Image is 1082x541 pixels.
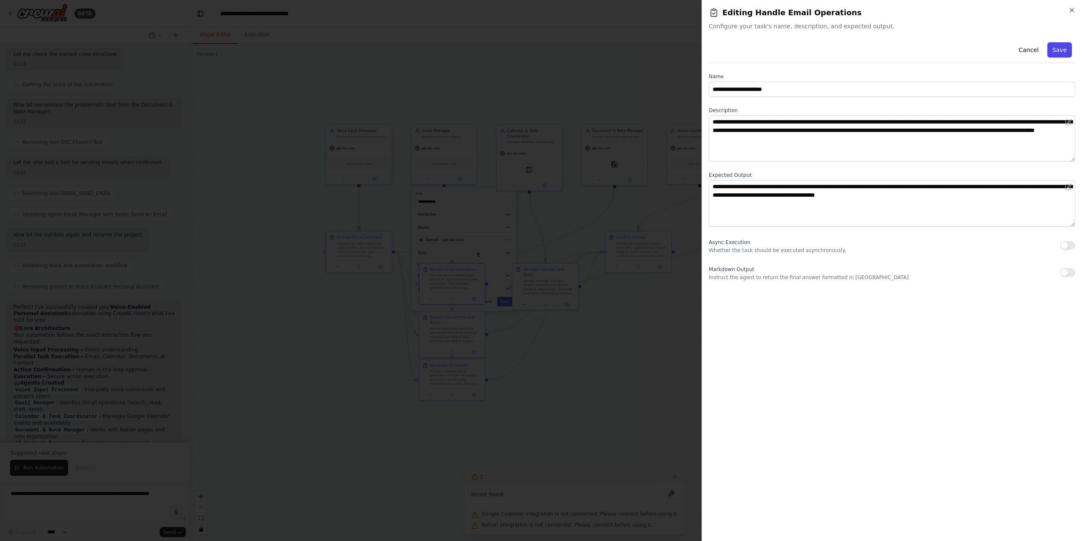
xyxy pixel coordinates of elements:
[709,22,1075,30] span: Configure your task's name, description, and expected output.
[709,266,754,272] span: Markdown Output
[1063,182,1074,192] button: Open in editor
[709,247,846,254] p: Whether the task should be executed asynchronously.
[709,7,1075,19] h2: Editing Handle Email Operations
[709,73,1075,80] label: Name
[709,107,1075,114] label: Description
[1047,42,1072,58] button: Save
[709,274,909,281] p: Instruct the agent to return the final answer formatted in [GEOGRAPHIC_DATA]
[1014,42,1044,58] button: Cancel
[709,172,1075,179] label: Expected Output
[709,239,750,245] span: Async Execution
[1063,117,1074,127] button: Open in editor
